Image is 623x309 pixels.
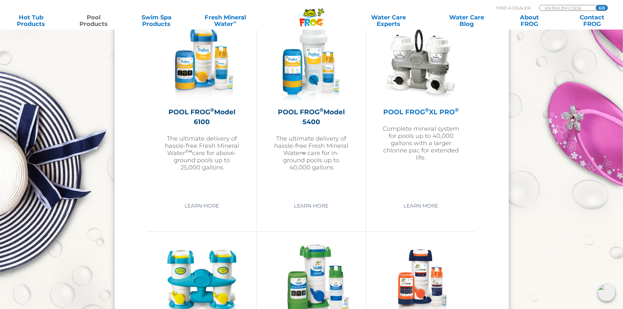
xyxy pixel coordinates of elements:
a: Learn More [396,200,446,212]
a: Water CareExperts [349,14,428,27]
a: Learn More [286,200,336,212]
input: GO [596,5,608,11]
sup: ® [455,107,459,113]
h2: POOL FROG Model 6100 [164,107,240,127]
sup: ∞ [233,19,236,25]
img: pool-frog-6100-featured-img-v3-300x300.png [164,24,240,100]
p: The ultimate delivery of hassle-free Fresh Mineral Water care for above-ground pools up to 25,000... [164,135,240,171]
a: POOL FROG®XL PRO®Complete mineral system for pools up to 40,000 gallons with a larger chlorine pa... [383,24,459,195]
a: Water CareBlog [442,14,491,27]
p: Find A Dealer [496,5,530,11]
sup: ® [210,107,214,113]
a: ContactFROG [567,14,616,27]
a: Fresh MineralWater∞ [195,14,256,27]
sup: ® [425,107,429,113]
sup: ® [320,107,323,113]
a: Swim SpaProducts [132,14,181,27]
a: POOL FROG®Model 6100The ultimate delivery of hassle-free Fresh Mineral Water®∞care for above-grou... [164,24,240,195]
h2: POOL FROG XL PRO [383,107,459,117]
img: openIcon [598,284,615,301]
img: pool-frog-5400-featured-img-v2-300x300.png [273,24,349,100]
h2: POOL FROG Model 5400 [273,107,349,127]
input: Zip Code Form [544,5,589,11]
a: POOL FROG®Model 5400The ultimate delivery of hassle-free Fresh Mineral Water∞ care for in-ground ... [273,24,349,195]
p: The ultimate delivery of hassle-free Fresh Mineral Water∞ care for in-ground pools up to 40,000 g... [273,135,349,171]
a: AboutFROG [505,14,554,27]
sup: ®∞ [185,148,192,154]
a: Hot TubProducts [7,14,56,27]
img: XL-PRO-v2-300x300.jpg [383,24,459,100]
a: PoolProducts [69,14,118,27]
p: Complete mineral system for pools up to 40,000 gallons with a larger chlorine pac for extended life. [383,125,459,161]
a: Learn More [177,200,227,212]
